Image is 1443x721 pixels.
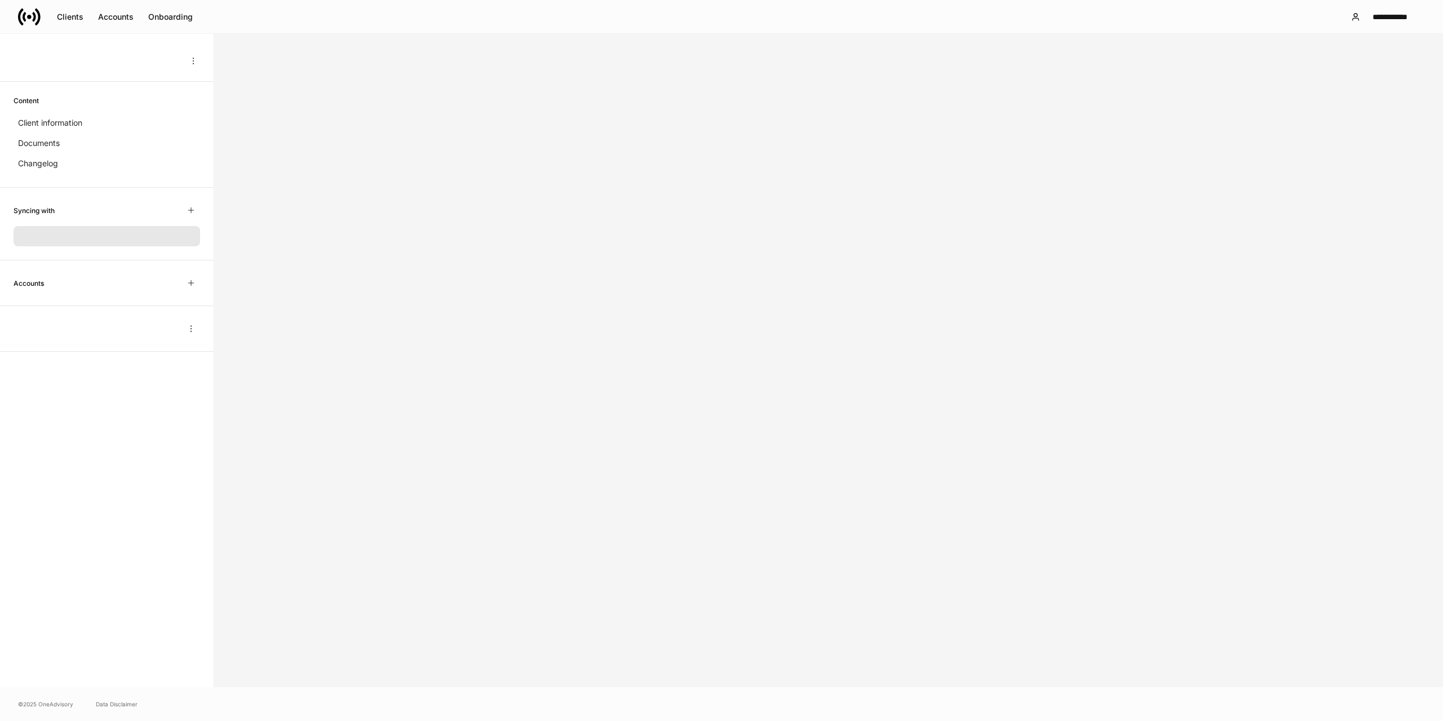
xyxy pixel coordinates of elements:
button: Onboarding [141,8,200,26]
a: Client information [14,113,200,133]
a: Changelog [14,153,200,174]
h6: Accounts [14,278,44,289]
a: Documents [14,133,200,153]
div: Clients [57,11,83,23]
p: Changelog [18,158,58,169]
button: Clients [50,8,91,26]
button: Accounts [91,8,141,26]
div: Onboarding [148,11,193,23]
a: Data Disclaimer [96,700,138,709]
h6: Content [14,95,39,106]
p: Documents [18,138,60,149]
div: Accounts [98,11,134,23]
h6: Syncing with [14,205,55,216]
p: Client information [18,117,82,129]
span: © 2025 OneAdvisory [18,700,73,709]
